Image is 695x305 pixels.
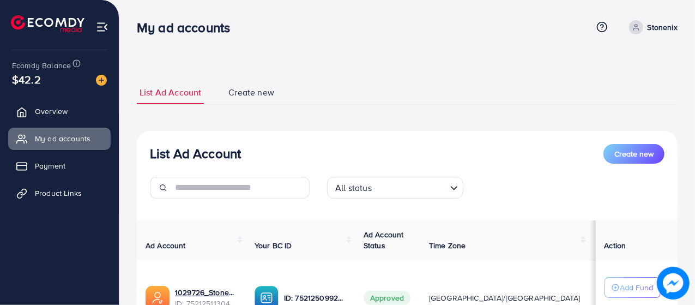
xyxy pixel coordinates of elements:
a: Overview [8,100,111,122]
span: Ad Account [146,240,186,251]
h3: My ad accounts [137,20,239,35]
span: Create new [228,86,274,99]
span: My ad accounts [35,133,90,144]
span: Payment [35,160,65,171]
h3: List Ad Account [150,146,241,162]
input: Search for option [375,178,446,196]
button: Create new [603,144,664,164]
a: Stonenix [625,20,678,34]
a: Product Links [8,182,111,204]
span: Approved [364,291,410,305]
span: Your BC ID [255,240,292,251]
button: Add Fund [605,277,661,298]
p: Add Fund [620,281,654,294]
span: List Ad Account [140,86,201,99]
a: My ad accounts [8,128,111,149]
img: image [657,267,690,300]
span: Product Links [35,188,82,199]
span: [GEOGRAPHIC_DATA]/[GEOGRAPHIC_DATA] [429,292,581,303]
a: 1029726_Stonenix_1751178148116 [175,287,237,298]
span: All status [333,180,374,196]
span: Ad Account Status [364,229,404,251]
span: Create new [614,148,654,159]
span: Time Zone [429,240,466,251]
span: $42.2 [12,71,41,87]
img: logo [11,15,84,32]
p: ID: 7521250992713793543 [284,291,346,304]
img: menu [96,21,108,33]
span: Action [605,240,626,251]
div: Search for option [327,177,463,199]
p: Stonenix [648,21,678,34]
a: Payment [8,155,111,177]
span: Overview [35,106,68,117]
span: Ecomdy Balance [12,60,71,71]
img: image [96,75,107,86]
